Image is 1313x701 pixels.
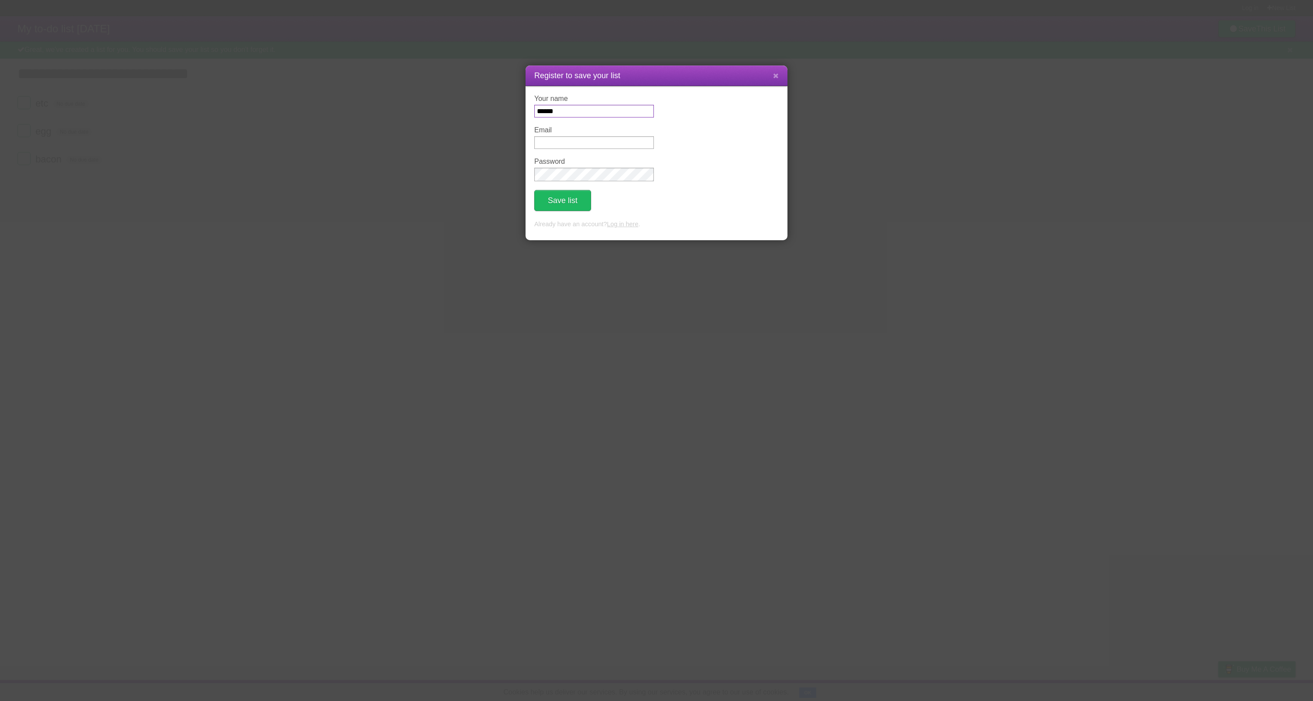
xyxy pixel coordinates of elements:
label: Your name [534,95,654,103]
label: Password [534,158,654,166]
button: Save list [534,190,591,211]
p: Already have an account? . [534,220,779,229]
a: Log in here [607,221,638,228]
label: Email [534,126,654,134]
h1: Register to save your list [534,70,779,82]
